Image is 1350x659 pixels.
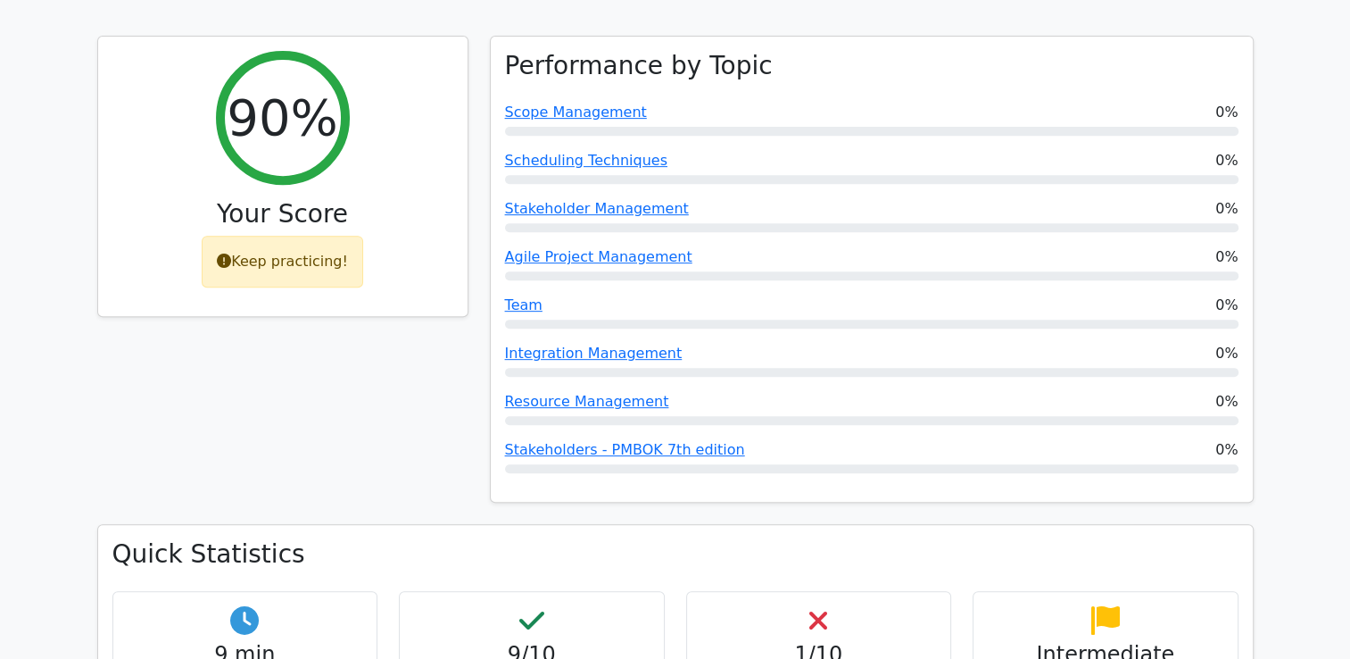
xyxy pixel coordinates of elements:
a: Scheduling Techniques [505,152,667,169]
a: Stakeholders - PMBOK 7th edition [505,441,745,458]
a: Resource Management [505,393,669,410]
div: Keep practicing! [202,236,363,288]
a: Integration Management [505,345,683,362]
span: 0% [1215,150,1238,171]
a: Stakeholder Management [505,200,689,217]
a: Team [505,296,542,313]
a: Agile Project Management [505,248,692,265]
span: 0% [1215,198,1238,220]
h3: Performance by Topic [505,51,773,81]
a: Scope Management [505,104,647,121]
span: 0% [1215,391,1238,413]
h3: Your Score [112,199,453,229]
h3: Quick Statistics [112,539,1238,570]
span: 0% [1215,295,1238,316]
h2: 90% [227,88,337,147]
span: 0% [1215,439,1238,461]
span: 0% [1215,343,1238,364]
span: 0% [1215,102,1238,123]
span: 0% [1215,246,1238,268]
